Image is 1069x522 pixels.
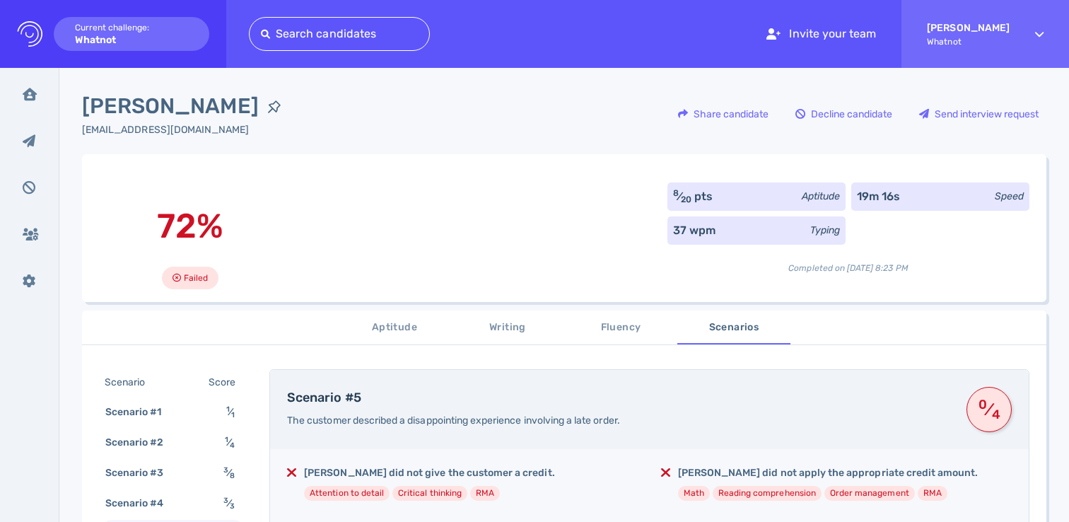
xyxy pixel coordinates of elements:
[102,372,162,393] div: Scenario
[670,97,776,131] button: Share candidate
[927,22,1010,34] strong: [PERSON_NAME]
[157,206,223,246] span: 72%
[573,319,669,337] span: Fluency
[810,223,840,238] div: Typing
[802,189,840,204] div: Aptitude
[671,98,776,130] div: Share candidate
[911,97,1046,131] button: Send interview request
[304,486,390,501] li: Attention to detail
[678,486,710,501] li: Math
[673,222,715,239] div: 37 wpm
[206,372,244,393] div: Score
[991,413,1001,416] sub: 4
[673,188,679,198] sup: 8
[230,471,235,480] sub: 8
[673,188,713,205] div: ⁄ pts
[82,91,259,122] span: [PERSON_NAME]
[304,466,554,480] h5: [PERSON_NAME] did not give the customer a credit.
[184,269,208,286] span: Failed
[460,319,556,337] span: Writing
[231,410,235,419] sub: 1
[788,98,899,130] div: Decline candidate
[223,496,228,505] sup: 3
[287,414,620,427] span: The customer described a disappointing experience involving a late order.
[977,397,1001,422] span: ⁄
[686,319,782,337] span: Scenarios
[713,486,822,501] li: Reading comprehension
[230,501,235,511] sub: 3
[223,467,235,479] span: ⁄
[287,390,950,406] h4: Scenario #5
[103,493,181,514] div: Scenario #4
[103,402,179,422] div: Scenario #1
[103,432,181,453] div: Scenario #2
[927,37,1010,47] span: Whatnot
[918,486,947,501] li: RMA
[82,122,290,137] div: Click to copy the email address
[346,319,443,337] span: Aptitude
[470,486,500,501] li: RMA
[857,188,900,205] div: 19m 16s
[223,465,228,475] sup: 3
[230,441,235,450] sub: 4
[223,497,235,509] span: ⁄
[225,435,228,444] sup: 1
[824,486,915,501] li: Order management
[392,486,467,501] li: Critical thinking
[667,250,1029,274] div: Completed on [DATE] 8:23 PM
[225,436,235,448] span: ⁄
[226,405,230,414] sup: 1
[103,463,181,483] div: Scenario #3
[678,466,979,480] h5: [PERSON_NAME] did not apply the appropriate credit amount.
[788,97,900,131] button: Decline candidate
[912,98,1046,130] div: Send interview request
[681,195,691,204] sub: 20
[995,189,1024,204] div: Speed
[226,406,235,418] span: ⁄
[977,403,988,406] sup: 0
